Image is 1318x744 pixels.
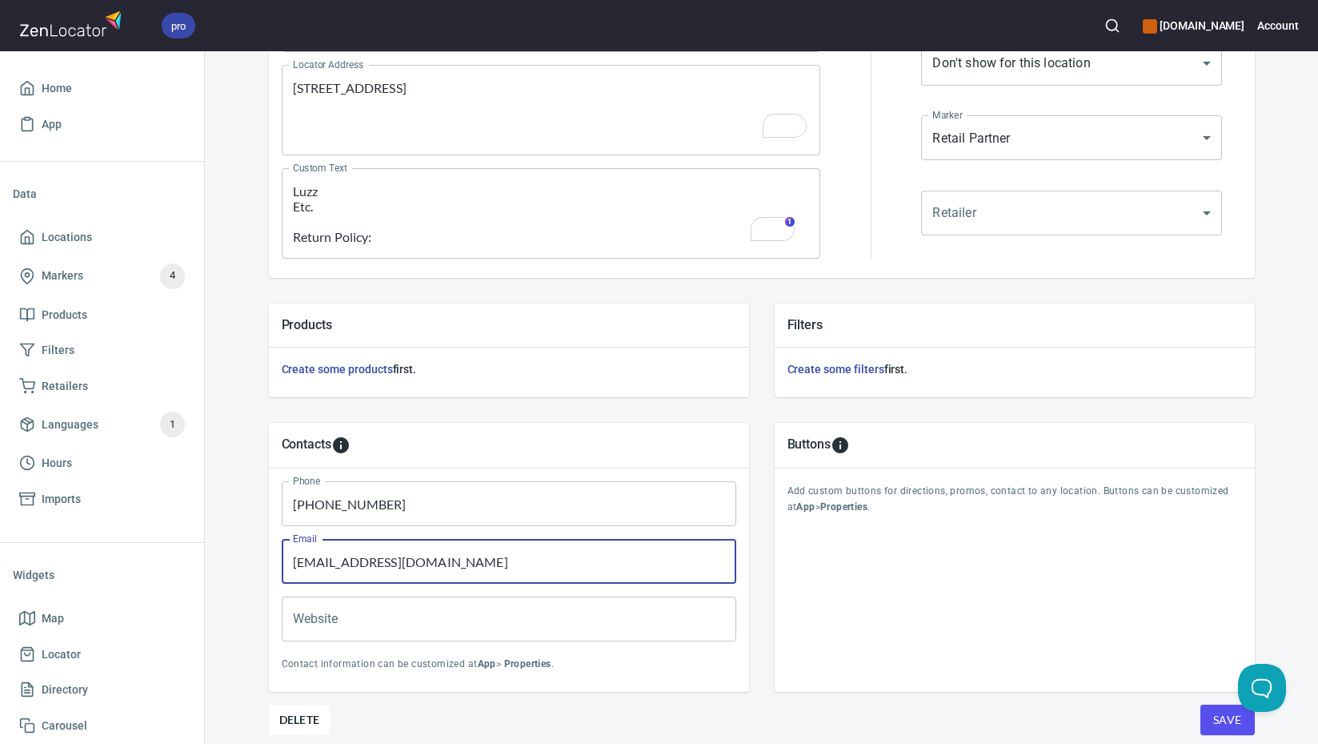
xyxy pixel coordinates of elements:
span: Products [42,305,87,325]
h6: first. [787,360,1242,378]
a: App [13,107,191,143]
a: Locator [13,637,191,673]
span: 1 [160,416,185,434]
div: ​ [921,191,1222,235]
span: Languages [42,415,98,435]
img: zenlocator [19,6,126,41]
h5: Contacts [282,436,332,455]
div: Retail Partner [921,115,1222,160]
button: color-CE600E [1143,19,1157,34]
span: 4 [160,267,185,285]
a: Carousel [13,708,191,744]
span: pro [162,18,195,34]
span: Locator [42,645,81,665]
span: App [42,115,62,135]
a: Markers4 [13,255,191,297]
a: Create some products [282,363,393,376]
span: Delete [279,710,320,730]
h5: Buttons [787,436,831,455]
button: Account [1257,8,1299,43]
a: Imports [13,481,191,517]
span: Map [42,609,64,629]
p: Contact information can be customized at > . [282,657,736,673]
b: Properties [504,658,551,670]
h6: first. [282,360,736,378]
p: Add custom buttons for directions, promos, contact to any location. Buttons can be customized at > . [787,484,1242,516]
h5: Products [282,316,736,333]
a: Languages1 [13,404,191,445]
a: Directory [13,672,191,708]
span: Hours [42,453,72,473]
svg: To add custom contact information for locations, please go to Apps > Properties > Contacts. [331,436,351,455]
svg: To add custom buttons for locations, please go to Apps > Properties > Buttons. [831,436,850,455]
h6: [DOMAIN_NAME] [1143,17,1244,34]
span: Imports [42,489,81,509]
a: Retailers [13,368,191,404]
a: Filters [13,332,191,368]
h5: Filters [787,316,1242,333]
span: Markers [42,266,83,286]
a: Home [13,70,191,107]
h6: Account [1257,17,1299,34]
a: Hours [13,445,191,481]
b: Properties [820,501,867,513]
textarea: To enrich screen reader interactions, please activate Accessibility in Grammarly extension settings [293,80,810,141]
div: pro [162,13,195,38]
a: Create some filters [787,363,884,376]
span: Directory [42,680,88,700]
li: Widgets [13,556,191,594]
a: Products [13,297,191,333]
span: Home [42,78,72,99]
b: App [796,501,815,513]
span: Save [1213,710,1242,730]
button: Save [1200,705,1255,735]
span: Filters [42,340,74,360]
div: Manage your apps [1143,8,1244,43]
b: App [478,658,496,670]
button: Search [1095,8,1130,43]
div: Don't show for this location [921,41,1222,86]
span: Locations [42,227,92,247]
span: Carousel [42,716,87,736]
textarea: To enrich screen reader interactions, please activate Accessibility in Grammarly extension settings [293,183,810,244]
button: Delete [269,705,331,735]
li: Data [13,175,191,213]
iframe: Help Scout Beacon - Open [1238,664,1286,712]
a: Map [13,601,191,637]
a: Locations [13,219,191,255]
span: Retailers [42,376,88,396]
